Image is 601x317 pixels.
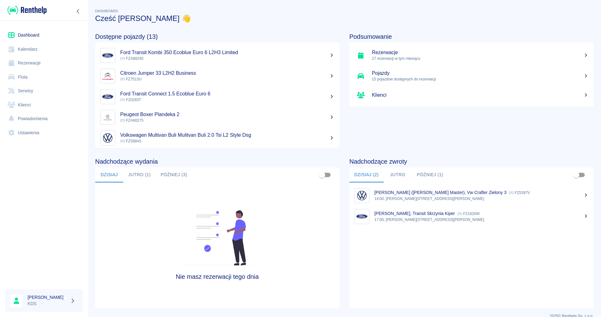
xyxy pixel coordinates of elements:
[5,112,83,126] a: Powiadomienia
[120,70,334,76] h5: Citroen Jumper 33 L2H2 Business
[374,190,506,195] p: [PERSON_NAME] ([PERSON_NAME] Master), Vw Crafter Zielony 3
[5,5,47,15] a: Renthelp logo
[384,167,412,182] button: Jutro
[356,211,368,222] img: Image
[156,167,192,182] button: Później (3)
[5,98,83,112] a: Klienci
[8,5,47,15] img: Renthelp logo
[509,191,530,195] p: FZ5397V
[95,167,123,182] button: Dzisiaj
[120,56,143,61] span: FZA88240
[356,190,368,202] img: Image
[95,86,339,107] a: ImageFord Transit Connect 1.5 Ecoblue Euro 6 FZ0283T
[349,206,593,227] a: Image[PERSON_NAME], Transit Skrzynia Kiper FZ1820W17:00, [PERSON_NAME][STREET_ADDRESS][PERSON_NAME]
[372,70,588,76] h5: Pojazdy
[102,132,114,144] img: Image
[374,217,588,222] p: 17:00, [PERSON_NAME][STREET_ADDRESS][PERSON_NAME]
[349,185,593,206] a: Image[PERSON_NAME] ([PERSON_NAME] Master), Vw Crafter Zielony 3 FZ5397V14:00, [PERSON_NAME][STREE...
[123,167,156,182] button: Jutro (1)
[28,294,68,300] h6: [PERSON_NAME]
[102,111,114,123] img: Image
[102,49,114,61] img: Image
[120,98,141,102] span: FZ0283T
[349,167,384,182] button: Dzisiaj (2)
[120,118,143,123] span: FZA90275
[5,126,83,140] a: Ustawienia
[412,167,449,182] button: Później (1)
[349,33,593,40] h4: Podsumowanie
[120,132,334,138] h5: Volkswagen Multivan Buli Mulitvan Buli 2.0 Tsi L2 Style Dsg
[95,33,339,40] h4: Dostępne pojazdy (13)
[95,107,339,128] a: ImagePeugeot Boxer Plandeka 2 FZA90275
[126,273,309,280] h4: Nie masz rezerwacji tego dnia
[374,211,455,216] p: [PERSON_NAME], Transit Skrzynia Kiper
[5,28,83,42] a: Dashboard
[120,91,334,97] h5: Ford Transit Connect 1.5 Ecoblue Euro 6
[5,42,83,56] a: Kalendarz
[372,76,588,82] p: 15 pojazdów dostępnych do rezerwacji
[372,56,588,61] p: 27 rezerwacji w tym miesiącu
[372,92,588,98] h5: Klienci
[120,139,141,143] span: FZ5984S
[74,7,83,15] button: Zwiń nawigację
[28,300,68,307] p: KDS
[95,45,339,66] a: ImageFord Transit Kombi 350 Ecoblue Euro 6 L2H3 Limited FZA88240
[177,210,258,265] img: Fleet
[570,169,582,181] span: Pokaż przypisane tylko do mnie
[349,86,593,104] a: Klienci
[95,158,339,165] h4: Nadchodzące wydania
[120,111,334,118] h5: Peugeot Boxer Plandeka 2
[102,91,114,103] img: Image
[95,66,339,86] a: ImageCitroen Jumper 33 L2H2 Business FZ7513U
[316,169,328,181] span: Pokaż przypisane tylko do mnie
[349,45,593,66] a: Rezerwacje27 rezerwacji w tym miesiącu
[95,9,118,13] span: Dashboard
[374,196,588,202] p: 14:00, [PERSON_NAME][STREET_ADDRESS][PERSON_NAME]
[95,14,593,23] h3: Cześć [PERSON_NAME] 👋
[120,49,334,56] h5: Ford Transit Kombi 350 Ecoblue Euro 6 L2H3 Limited
[349,158,593,165] h4: Nadchodzące zwroty
[5,56,83,70] a: Rezerwacje
[372,49,588,56] h5: Rezerwacje
[95,128,339,148] a: ImageVolkswagen Multivan Buli Mulitvan Buli 2.0 Tsi L2 Style Dsg FZ5984S
[120,77,141,81] span: FZ7513U
[457,212,480,216] p: FZ1820W
[5,84,83,98] a: Serwisy
[349,66,593,86] a: Pojazdy15 pojazdów dostępnych do rezerwacji
[102,70,114,82] img: Image
[5,70,83,84] a: Flota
